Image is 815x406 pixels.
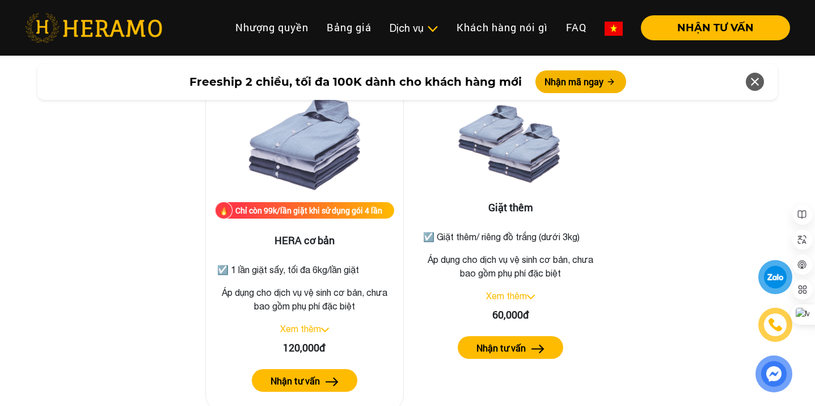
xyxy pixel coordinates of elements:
[189,73,522,90] span: Freeship 2 chiều, tối đa 100K dành cho khách hàng mới
[421,253,601,280] p: Áp dụng cho dịch vụ vệ sinh cơ bản, chưa bao gồm phụ phí đặc biệt
[215,340,394,355] div: 120,000đ
[454,88,567,202] img: Giặt thêm
[486,291,527,301] a: Xem thêm
[215,369,394,392] a: Nhận tư vấn arrow
[318,15,381,40] a: Bảng giá
[426,23,438,35] img: subToggleIcon
[215,286,394,313] p: Áp dụng cho dịch vụ vệ sinh cơ bản, chưa bao gồm phụ phí đặc biệt
[321,328,329,332] img: arrow_down.svg
[531,345,544,353] img: arrow
[632,23,790,33] a: NHẬN TƯ VẤN
[215,202,233,219] img: fire.png
[527,295,535,299] img: arrow_down.svg
[476,341,526,355] label: Nhận tư vấn
[226,15,318,40] a: Nhượng quyền
[326,378,339,386] img: arrow
[390,20,438,36] div: Dịch vụ
[280,324,321,334] a: Xem thêm
[458,336,563,359] button: Nhận tư vấn
[271,374,320,388] label: Nhận tư vấn
[605,22,623,36] img: vn-flag.png
[535,70,626,93] button: Nhận mã ngay
[252,369,357,392] button: Nhận tư vấn
[760,309,791,340] a: phone-icon
[248,89,361,202] img: HERA cơ bản
[767,317,783,333] img: phone-icon
[423,230,599,244] p: ☑️ Giặt thêm/ riêng đồ trắng (dưới 3kg)
[447,15,557,40] a: Khách hàng nói gì
[25,13,162,43] img: heramo-logo.png
[421,202,601,214] h3: Giặt thêm
[215,235,394,247] h3: HERA cơ bản
[557,15,596,40] a: FAQ
[641,15,790,40] button: NHẬN TƯ VẤN
[421,336,601,359] a: Nhận tư vấn arrow
[421,307,601,323] div: 60,000đ
[217,263,392,277] p: ☑️ 1 lần giặt sấy, tối đa 6kg/lần giặt
[235,204,382,216] div: Chỉ còn 99k/lần giặt khi sử dụng gói 4 lần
